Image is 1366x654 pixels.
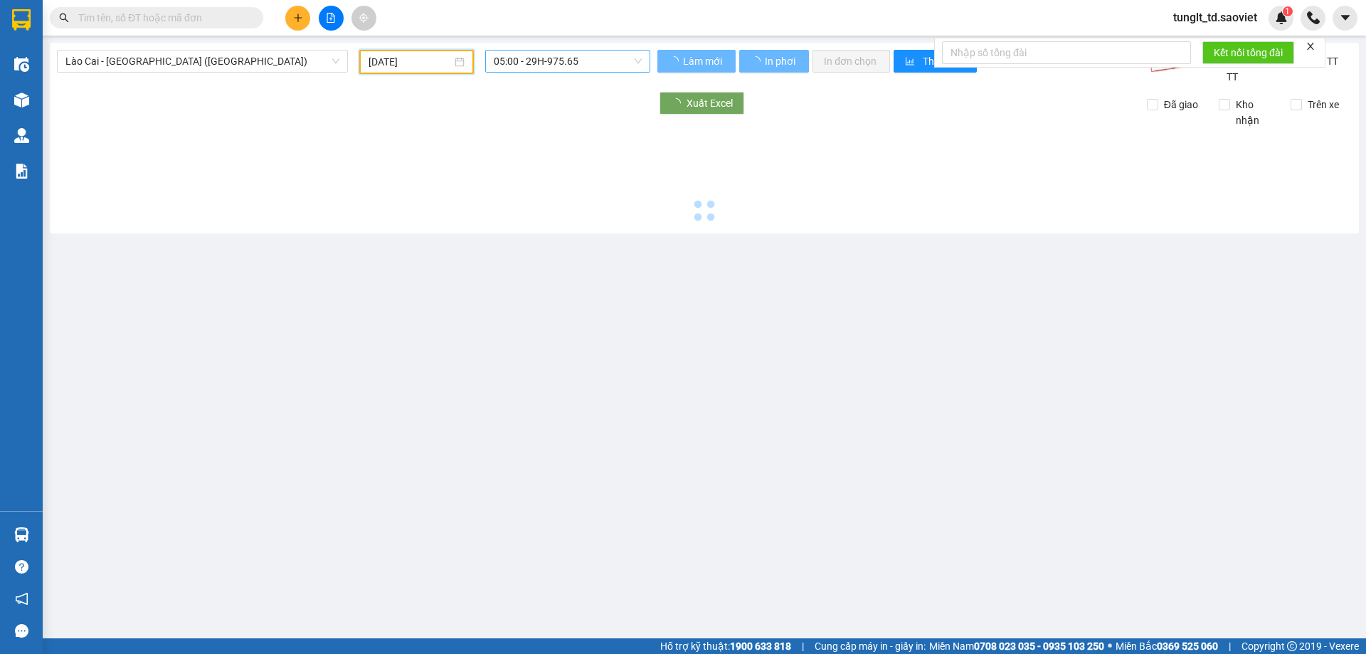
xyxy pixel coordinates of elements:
[326,13,336,23] span: file-add
[894,50,977,73] button: bar-chartThống kê
[14,164,29,179] img: solution-icon
[1307,11,1320,24] img: phone-icon
[657,50,736,73] button: Làm mới
[1116,638,1218,654] span: Miền Bắc
[1230,97,1280,128] span: Kho nhận
[671,98,687,108] span: loading
[1285,6,1290,16] span: 1
[1162,9,1269,26] span: tunglt_td.saoviet
[765,53,798,69] span: In phơi
[974,640,1104,652] strong: 0708 023 035 - 0935 103 250
[942,41,1191,64] input: Nhập số tổng đài
[802,638,804,654] span: |
[14,527,29,542] img: warehouse-icon
[683,53,724,69] span: Làm mới
[1306,41,1315,51] span: close
[319,6,344,31] button: file-add
[369,54,452,70] input: 02/10/2025
[1157,640,1218,652] strong: 0369 525 060
[1302,97,1345,112] span: Trên xe
[15,624,28,638] span: message
[1202,41,1294,64] button: Kết nối tổng đài
[293,13,303,23] span: plus
[14,93,29,107] img: warehouse-icon
[923,53,965,69] span: Thống kê
[660,638,791,654] span: Hỗ trợ kỹ thuật:
[351,6,376,31] button: aim
[687,95,733,111] span: Xuất Excel
[1287,641,1297,651] span: copyright
[59,13,69,23] span: search
[15,560,28,574] span: question-circle
[1275,11,1288,24] img: icon-new-feature
[12,9,31,31] img: logo-vxr
[1214,45,1283,60] span: Kết nối tổng đài
[1339,11,1352,24] span: caret-down
[494,51,642,72] span: 05:00 - 29H-975.65
[1333,6,1357,31] button: caret-down
[359,13,369,23] span: aim
[660,92,744,115] button: Xuất Excel
[730,640,791,652] strong: 1900 633 818
[669,56,681,66] span: loading
[905,56,917,68] span: bar-chart
[815,638,926,654] span: Cung cấp máy in - giấy in:
[15,592,28,606] span: notification
[1229,638,1231,654] span: |
[1283,6,1293,16] sup: 1
[1158,97,1204,112] span: Đã giao
[65,51,339,72] span: Lào Cai - Hà Nội (Giường)
[812,50,890,73] button: In đơn chọn
[285,6,310,31] button: plus
[78,10,246,26] input: Tìm tên, số ĐT hoặc mã đơn
[14,128,29,143] img: warehouse-icon
[14,57,29,72] img: warehouse-icon
[929,638,1104,654] span: Miền Nam
[1108,643,1112,649] span: ⚪️
[739,50,809,73] button: In phơi
[751,56,763,66] span: loading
